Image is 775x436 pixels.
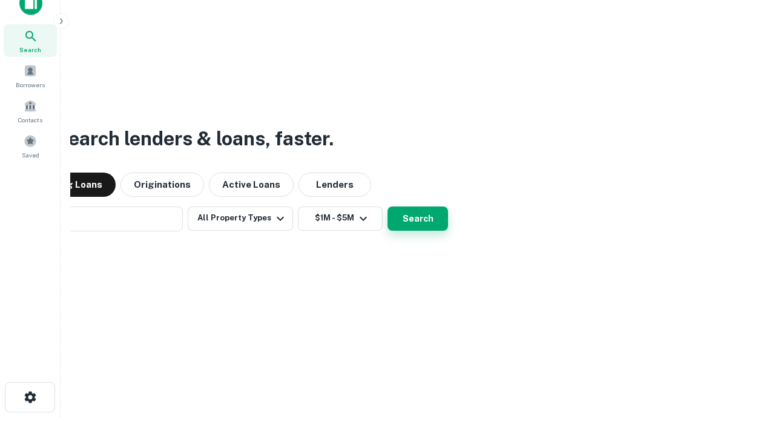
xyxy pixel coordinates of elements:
[18,115,42,125] span: Contacts
[4,24,57,57] a: Search
[209,173,294,197] button: Active Loans
[714,339,775,397] iframe: Chat Widget
[16,80,45,90] span: Borrowers
[298,206,383,231] button: $1M - $5M
[4,94,57,127] a: Contacts
[4,130,57,162] a: Saved
[4,59,57,92] a: Borrowers
[298,173,371,197] button: Lenders
[387,206,448,231] button: Search
[55,124,334,153] h3: Search lenders & loans, faster.
[120,173,204,197] button: Originations
[188,206,293,231] button: All Property Types
[19,45,41,54] span: Search
[22,150,39,160] span: Saved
